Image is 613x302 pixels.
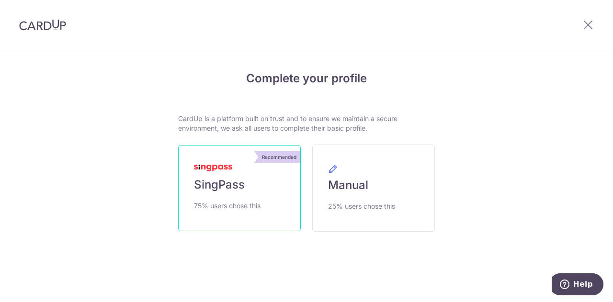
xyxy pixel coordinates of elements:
[194,177,245,192] span: SingPass
[19,19,66,31] img: CardUp
[194,165,232,171] img: MyInfoLogo
[328,178,368,193] span: Manual
[178,145,301,231] a: Recommended SingPass 75% users chose this
[178,70,435,87] h4: Complete your profile
[194,200,261,212] span: 75% users chose this
[328,201,395,212] span: 25% users chose this
[22,7,41,15] span: Help
[258,151,300,163] div: Recommended
[178,114,435,133] p: CardUp is a platform built on trust and to ensure we maintain a secure environment, we ask all us...
[552,273,603,297] iframe: Opens a widget where you can find more information
[312,145,435,232] a: Manual 25% users chose this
